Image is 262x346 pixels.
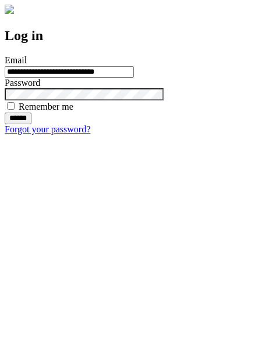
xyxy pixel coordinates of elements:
a: Forgot your password? [5,124,90,134]
h2: Log in [5,28,257,44]
label: Remember me [19,102,73,111]
label: Password [5,78,40,88]
img: logo-4e3dc11c47720685a147b03b5a06dd966a58ff35d612b21f08c02c0306f2b779.png [5,5,14,14]
label: Email [5,55,27,65]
